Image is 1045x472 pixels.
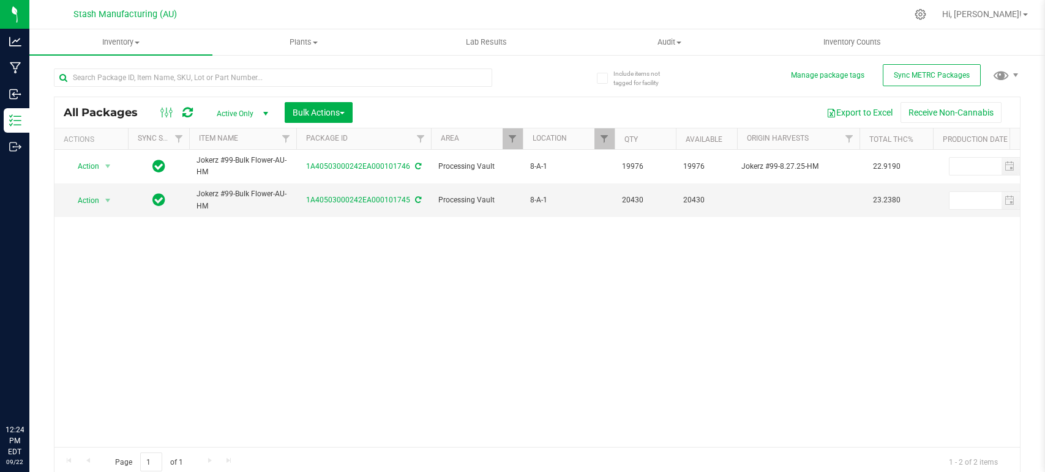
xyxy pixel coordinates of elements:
[100,158,116,175] span: select
[867,158,907,175] span: 22.9190
[747,134,809,142] a: Origin Harvests
[9,141,21,153] inline-svg: Outbound
[624,135,638,144] a: Qty
[683,161,730,172] span: 19976
[152,191,165,208] span: In Sync
[138,134,185,142] a: Sync Status
[73,9,177,20] span: Stash Manufacturing (AU)
[1019,158,1039,175] span: select
[533,134,567,142] a: Location
[9,62,21,74] inline-svg: Manufacturing
[449,37,523,48] span: Lab Results
[413,196,421,204] span: Sync from Compliance System
[441,134,459,142] a: Area
[395,29,578,55] a: Lab Results
[839,128,860,149] a: Filter
[197,155,289,178] span: Jokerz #99-Bulk Flower-AU-HM
[883,64,981,86] button: Sync METRC Packages
[64,135,123,144] div: Actions
[29,29,212,55] a: Inventory
[67,158,100,175] span: Action
[1019,191,1040,209] span: Set Current date
[169,128,189,149] a: Filter
[152,158,165,175] span: In Sync
[197,188,289,212] span: Jokerz #99-Bulk Flower-AU-HM
[9,88,21,100] inline-svg: Inbound
[901,102,1002,123] button: Receive Non-Cannabis
[12,374,49,411] iframe: Resource center
[100,192,116,209] span: select
[791,70,864,81] button: Manage package tags
[29,37,212,48] span: Inventory
[9,114,21,127] inline-svg: Inventory
[9,35,21,48] inline-svg: Analytics
[306,134,348,142] a: Package ID
[64,106,150,119] span: All Packages
[869,135,913,144] a: Total THC%
[413,162,421,171] span: Sync from Compliance System
[807,37,897,48] span: Inventory Counts
[942,9,1022,19] span: Hi, [PERSON_NAME]!
[867,191,907,209] span: 23.2380
[894,71,970,79] span: Sync METRC Packages
[276,128,296,149] a: Filter
[6,457,24,466] p: 09/22
[622,194,669,206] span: 20430
[140,452,162,471] input: 1
[1002,192,1019,209] span: select
[54,68,492,87] input: Search Package ID, Item Name, SKU, Lot or Part Number...
[503,128,523,149] a: Filter
[530,161,607,172] span: 8-A-1
[213,37,395,48] span: Plants
[105,452,193,471] span: Page of 1
[1019,192,1039,209] span: select
[622,161,669,172] span: 19976
[530,194,607,206] span: 8-A-1
[683,194,730,206] span: 20430
[913,9,928,20] div: Manage settings
[943,135,1008,144] a: Production Date
[438,194,515,206] span: Processing Vault
[438,161,515,172] span: Processing Vault
[686,135,722,144] a: Available
[6,424,24,457] p: 12:24 PM EDT
[306,162,410,171] a: 1A40503000242EA000101746
[939,452,1008,471] span: 1 - 2 of 2 items
[613,69,675,87] span: Include items not tagged for facility
[1002,158,1019,175] span: select
[741,161,856,172] div: Value 1: Jokerz #99-8.27.25-HM
[212,29,395,55] a: Plants
[285,102,353,123] button: Bulk Actions
[760,29,943,55] a: Inventory Counts
[594,128,615,149] a: Filter
[199,134,238,142] a: Item Name
[293,108,345,117] span: Bulk Actions
[578,29,761,55] a: Audit
[306,196,410,204] a: 1A40503000242EA000101745
[1019,158,1040,175] span: Set Current date
[818,102,901,123] button: Export to Excel
[67,192,100,209] span: Action
[579,37,760,48] span: Audit
[411,128,431,149] a: Filter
